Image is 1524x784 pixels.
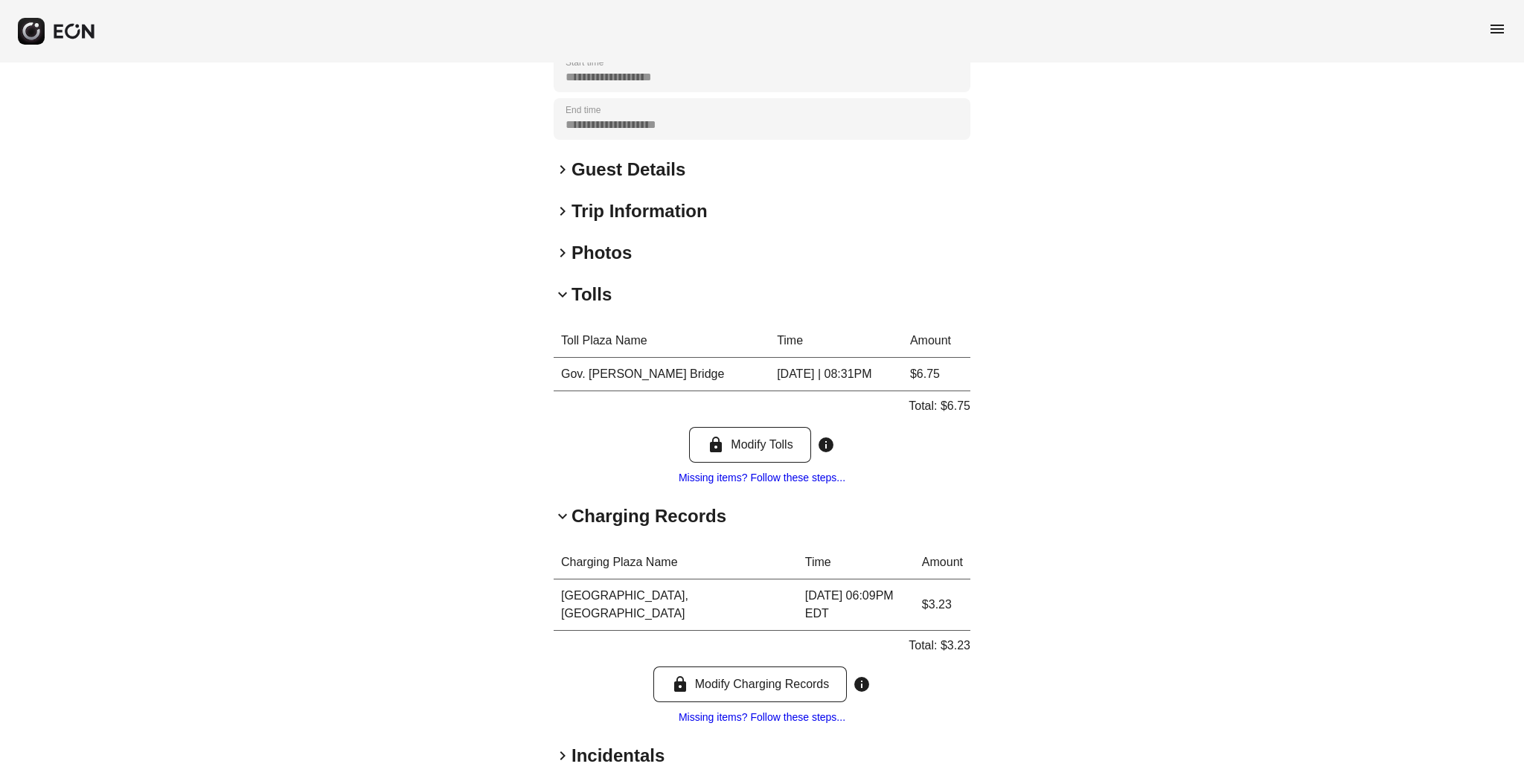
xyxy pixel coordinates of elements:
p: Total: $3.23 [909,637,970,655]
th: Amount [903,324,970,358]
span: keyboard_arrow_right [554,747,571,765]
span: lock [671,675,689,693]
span: keyboard_arrow_right [554,202,571,220]
button: Modify Tolls [689,427,810,463]
td: [GEOGRAPHIC_DATA], [GEOGRAPHIC_DATA] [554,579,798,631]
span: keyboard_arrow_down [554,286,571,303]
a: Missing items? Follow these steps... [679,711,845,723]
span: info [817,436,835,454]
h2: Trip Information [571,199,708,223]
h2: Incidentals [571,744,665,768]
span: keyboard_arrow_right [554,244,571,262]
h2: Tolls [571,283,612,306]
td: Gov. [PERSON_NAME] Bridge [554,358,769,391]
th: Amount [915,546,970,579]
th: Time [769,324,903,358]
th: Charging Plaza Name [554,546,798,579]
button: Modify Charging Records [653,666,848,702]
h2: Guest Details [571,158,685,181]
td: [DATE] 06:09PM EDT [798,579,915,631]
td: $3.23 [915,579,970,631]
span: keyboard_arrow_down [554,507,571,525]
span: lock [707,436,725,454]
th: Time [798,546,915,579]
span: menu [1488,20,1506,38]
h2: Charging Records [571,504,726,528]
h2: Photos [571,241,632,265]
td: $6.75 [903,358,970,391]
p: Total: $6.75 [909,397,970,415]
span: keyboard_arrow_right [554,161,571,179]
a: Missing items? Follow these steps... [679,472,845,483]
td: [DATE] | 08:31PM [769,358,903,391]
span: info [853,675,871,693]
th: Toll Plaza Name [554,324,769,358]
